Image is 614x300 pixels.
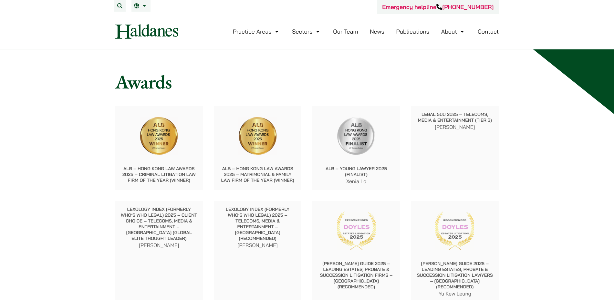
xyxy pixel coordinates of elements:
[441,28,466,35] a: About
[115,24,178,39] img: Logo of Haldanes
[416,123,494,131] p: [PERSON_NAME]
[333,28,358,35] a: Our Team
[317,261,395,290] p: [PERSON_NAME] Guide 2025 – Leading Estates, Probate & Succession Litigation Firms – [GEOGRAPHIC_D...
[120,206,198,241] p: Lexology Index (formerly Who’s Who Legal) 2025 – Client Choice – Telecoms, Media & Entertainment ...
[382,3,494,11] a: Emergency helpline[PHONE_NUMBER]
[120,166,198,183] p: ALB – Hong Kong Law Awards 2025 – Criminal Litigation Law Firm of the Year (Winner)
[292,28,321,35] a: Sectors
[120,241,198,249] p: [PERSON_NAME]
[219,241,297,249] p: [PERSON_NAME]
[416,261,494,290] p: [PERSON_NAME] Guide 2025 – Leading Estates, Probate & Succession Litigation Lawyers – [GEOGRAPHIC...
[370,28,384,35] a: News
[219,166,297,183] p: ALB – Hong Kong Law Awards 2025 – Matrimonial & Family Law Firm of the Year (Winner)
[233,28,280,35] a: Practice Areas
[115,70,499,93] h1: Awards
[134,3,148,8] a: EN
[219,206,297,241] p: Lexology Index (formerly Who’s Who Legal) 2025 – Telecoms, Media & Entertainment – [GEOGRAPHIC_DA...
[416,290,494,297] p: Yu Kew Leung
[396,28,430,35] a: Publications
[317,166,395,177] p: ALB – Young Lawyer 2025 (Finalist)
[317,177,395,185] p: Xenia Lo
[416,111,494,123] p: Legal 500 2025 – Telecoms, Media & Entertainment (Tier 3)
[478,28,499,35] a: Contact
